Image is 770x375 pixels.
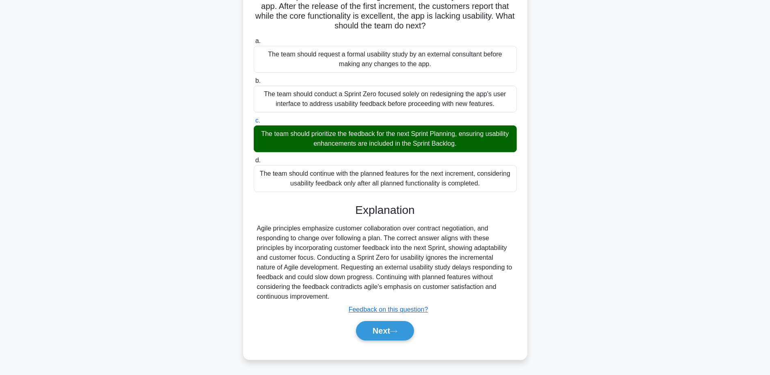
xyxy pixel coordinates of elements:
span: c. [255,117,260,124]
div: The team should conduct a Sprint Zero focused solely on redesigning the app's user interface to a... [254,86,517,112]
div: The team should request a formal usability study by an external consultant before making any chan... [254,46,517,73]
span: d. [255,157,261,164]
div: Agile principles emphasize customer collaboration over contract negotiation, and responding to ch... [257,224,513,302]
h3: Explanation [259,203,512,217]
span: a. [255,37,261,44]
div: The team should continue with the planned features for the next increment, considering usability ... [254,165,517,192]
div: The team should prioritize the feedback for the next Sprint Planning, ensuring usability enhancem... [254,125,517,152]
a: Feedback on this question? [349,306,428,313]
button: Next [356,321,414,341]
span: b. [255,77,261,84]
